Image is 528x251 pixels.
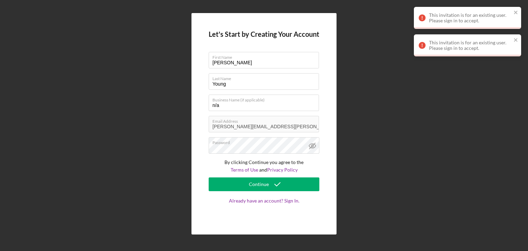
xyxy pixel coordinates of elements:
a: Terms of Use [231,167,258,173]
a: Already have an account? Sign In. [209,198,319,217]
button: close [514,37,518,44]
label: Last Name [212,74,319,81]
label: Email Address [212,116,319,124]
label: Password [212,138,319,145]
label: Business Name (if applicable) [212,95,319,102]
div: Continue [249,177,269,191]
button: Continue [209,177,319,191]
div: This invitation is for an existing user. Please sign in to accept. [429,12,511,23]
h4: Let's Start by Creating Your Account [209,30,319,38]
div: This invitation is for an existing user. Please sign in to accept. [429,40,511,51]
button: close [514,10,518,16]
label: First Name [212,52,319,60]
p: By clicking Continue you agree to the and [209,159,319,174]
a: Privacy Policy [267,167,298,173]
